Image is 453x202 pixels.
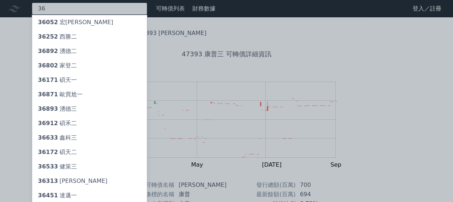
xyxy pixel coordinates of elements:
span: 36871 [38,91,58,98]
a: 36533健策三 [32,159,147,174]
span: 36313 [38,177,58,184]
div: 聊天小工具 [417,167,453,202]
div: 鑫科三 [38,133,77,142]
a: 36802家登二 [32,58,147,73]
a: 36893湧德三 [32,102,147,116]
a: 36633鑫科三 [32,131,147,145]
span: 36533 [38,163,58,170]
span: 36171 [38,76,58,83]
div: 碩天二 [38,148,77,157]
span: 36802 [38,62,58,69]
span: 36451 [38,192,58,199]
a: 36912碩禾二 [32,116,147,131]
div: 歐買尬一 [38,90,83,99]
iframe: Chat Widget [417,167,453,202]
div: 家登二 [38,61,77,70]
span: 36252 [38,33,58,40]
span: 36892 [38,48,58,54]
a: 36171碩天一 [32,73,147,87]
a: 36871歐買尬一 [32,87,147,102]
div: 碩天一 [38,76,77,84]
span: 36052 [38,19,58,26]
div: 達邁一 [38,191,77,200]
div: 宏[PERSON_NAME] [38,18,113,27]
div: 湧德三 [38,105,77,113]
span: 36633 [38,134,58,141]
a: 36252西勝二 [32,30,147,44]
a: 36172碩天二 [32,145,147,159]
div: 湧德二 [38,47,77,56]
a: 36052宏[PERSON_NAME] [32,15,147,30]
div: 西勝二 [38,32,77,41]
a: 36313[PERSON_NAME] [32,174,147,188]
div: 健策三 [38,162,77,171]
span: 36893 [38,105,58,112]
div: [PERSON_NAME] [38,177,108,185]
a: 36892湧德二 [32,44,147,58]
span: 36912 [38,120,58,127]
span: 36172 [38,149,58,155]
div: 碩禾二 [38,119,77,128]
